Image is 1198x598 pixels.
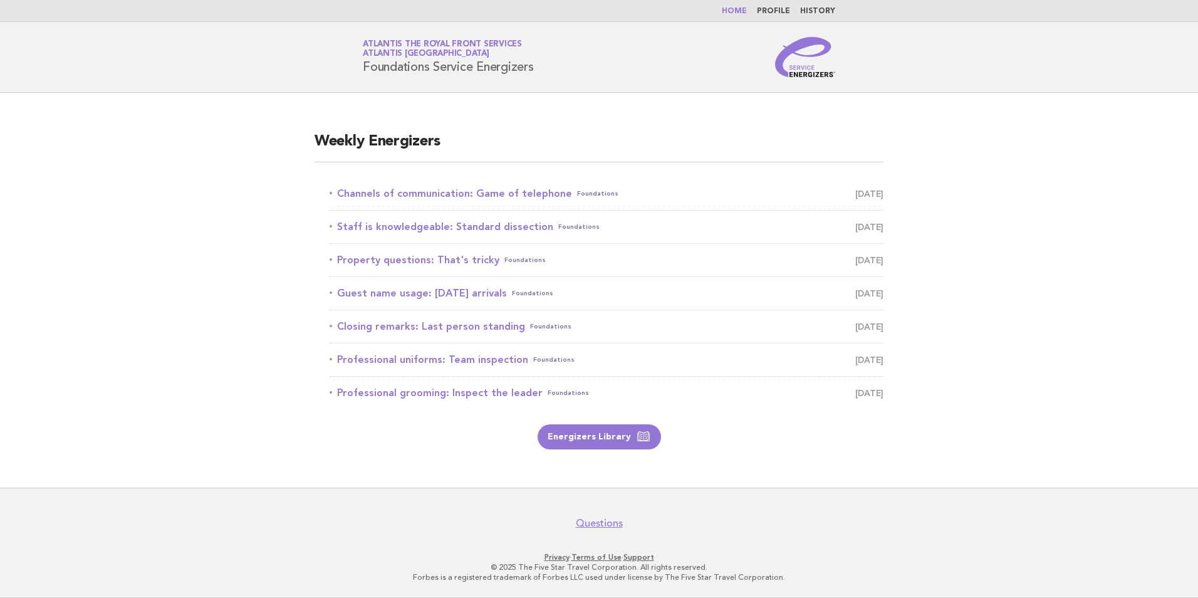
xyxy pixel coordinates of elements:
[548,384,589,402] span: Foundations
[855,318,883,335] span: [DATE]
[576,517,623,530] a: Questions
[800,8,835,15] a: History
[775,37,835,77] img: Service Energizers
[558,218,600,236] span: Foundations
[330,251,883,269] a: Property questions: That's trickyFoundations [DATE]
[855,351,883,369] span: [DATE]
[330,185,883,202] a: Channels of communication: Game of telephoneFoundations [DATE]
[216,552,982,562] p: · ·
[504,251,546,269] span: Foundations
[855,251,883,269] span: [DATE]
[363,50,489,58] span: Atlantis [GEOGRAPHIC_DATA]
[315,132,883,162] h2: Weekly Energizers
[722,8,747,15] a: Home
[538,424,661,449] a: Energizers Library
[855,218,883,236] span: [DATE]
[330,285,883,302] a: Guest name usage: [DATE] arrivalsFoundations [DATE]
[571,553,622,562] a: Terms of Use
[623,553,654,562] a: Support
[544,553,570,562] a: Privacy
[216,572,982,582] p: Forbes is a registered trademark of Forbes LLC used under license by The Five Star Travel Corpora...
[363,40,522,58] a: Atlantis The Royal Front ServicesAtlantis [GEOGRAPHIC_DATA]
[330,351,883,369] a: Professional uniforms: Team inspectionFoundations [DATE]
[757,8,790,15] a: Profile
[855,285,883,302] span: [DATE]
[330,318,883,335] a: Closing remarks: Last person standingFoundations [DATE]
[330,384,883,402] a: Professional grooming: Inspect the leaderFoundations [DATE]
[855,384,883,402] span: [DATE]
[530,318,571,335] span: Foundations
[512,285,553,302] span: Foundations
[216,562,982,572] p: © 2025 The Five Star Travel Corporation. All rights reserved.
[363,41,534,73] h1: Foundations Service Energizers
[577,185,618,202] span: Foundations
[330,218,883,236] a: Staff is knowledgeable: Standard dissectionFoundations [DATE]
[533,351,575,369] span: Foundations
[855,185,883,202] span: [DATE]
